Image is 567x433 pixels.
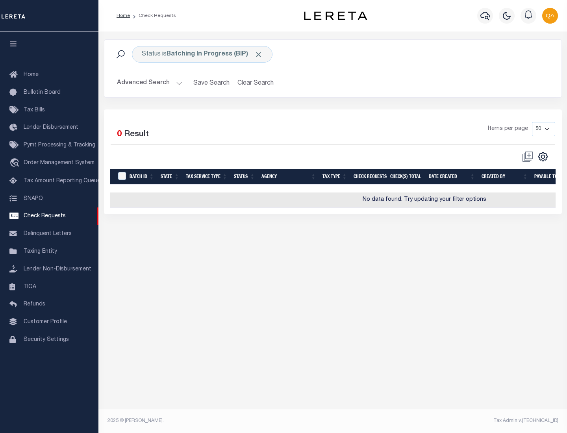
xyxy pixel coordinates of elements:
span: Click to Remove [254,50,263,59]
th: Status: activate to sort column ascending [231,169,258,185]
span: Check Requests [24,213,66,219]
span: Customer Profile [24,319,67,325]
th: Batch Id: activate to sort column ascending [126,169,157,185]
span: 0 [117,130,122,139]
span: Delinquent Letters [24,231,72,237]
th: Check(s) Total [387,169,426,185]
span: Tax Bills [24,107,45,113]
th: Tax Type: activate to sort column ascending [319,169,350,185]
label: Result [124,128,149,141]
div: 2025 © [PERSON_NAME]. [102,417,333,424]
span: Order Management System [24,160,94,166]
button: Advanced Search [117,76,182,91]
span: Refunds [24,302,45,307]
a: Home [117,13,130,18]
div: Status is [132,46,272,63]
th: Check Requests [350,169,387,185]
i: travel_explore [9,158,22,168]
img: logo-dark.svg [304,11,367,20]
th: Created By: activate to sort column ascending [478,169,531,185]
button: Save Search [189,76,234,91]
span: Pymt Processing & Tracking [24,142,95,148]
span: TIQA [24,284,36,289]
span: Lender Non-Disbursement [24,266,91,272]
span: Security Settings [24,337,69,342]
span: Taxing Entity [24,249,57,254]
button: Clear Search [234,76,277,91]
th: Date Created: activate to sort column ascending [426,169,478,185]
span: Tax Amount Reporting Queue [24,178,100,184]
span: Bulletin Board [24,90,61,95]
th: Tax Service Type: activate to sort column ascending [183,169,231,185]
b: Batching In Progress (BIP) [167,51,263,57]
img: svg+xml;base64,PHN2ZyB4bWxucz0iaHR0cDovL3d3dy53My5vcmcvMjAwMC9zdmciIHBvaW50ZXItZXZlbnRzPSJub25lIi... [542,8,558,24]
span: SNAPQ [24,196,43,201]
li: Check Requests [130,12,176,19]
th: Agency: activate to sort column ascending [258,169,319,185]
div: Tax Admin v.[TECHNICAL_ID] [339,417,558,424]
span: Items per page [488,125,528,133]
span: Lender Disbursement [24,125,78,130]
span: Home [24,72,39,78]
th: State: activate to sort column ascending [157,169,183,185]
